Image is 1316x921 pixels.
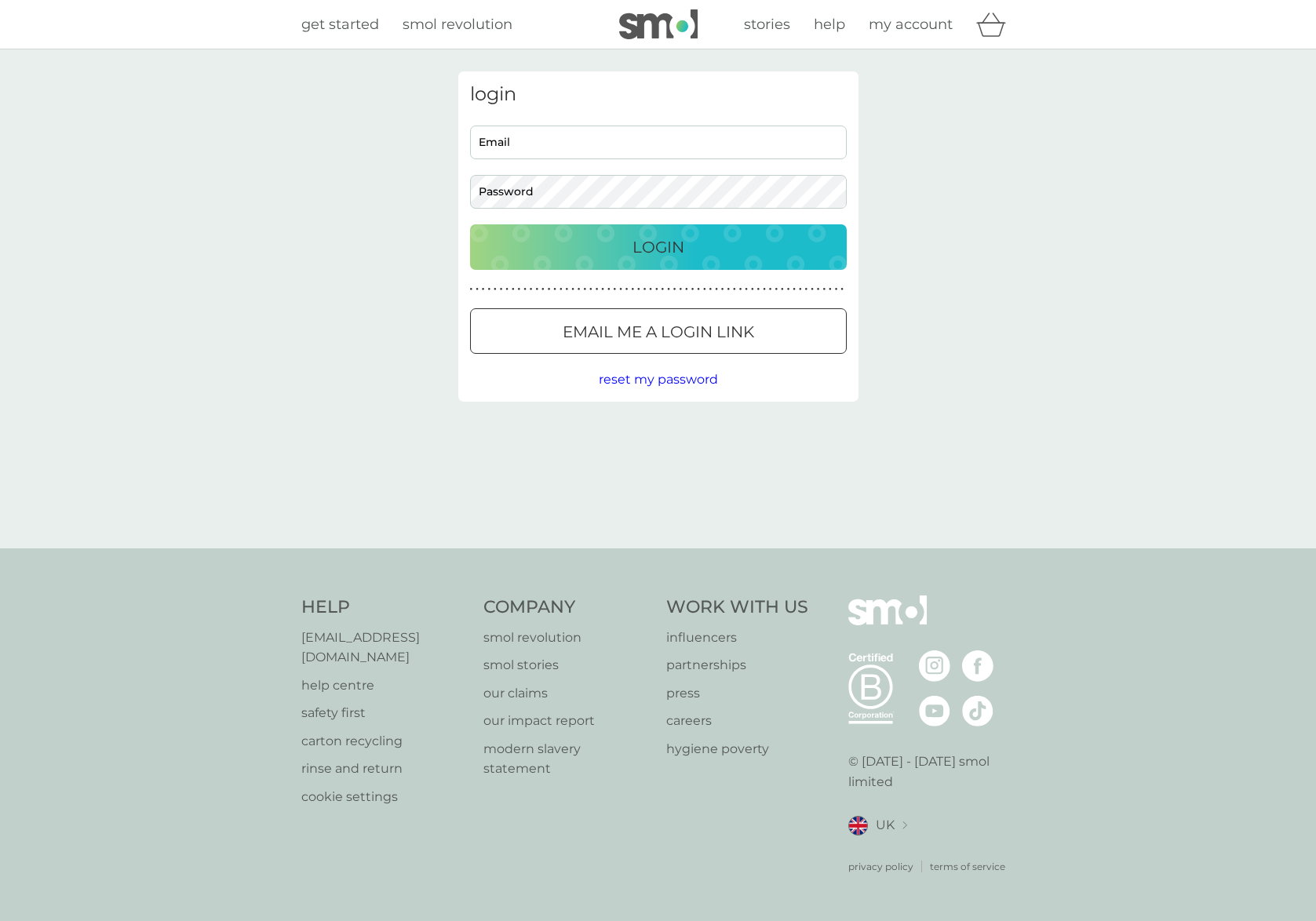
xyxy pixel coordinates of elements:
p: help centre [301,675,468,696]
span: my account [869,16,953,33]
p: ● [667,286,670,293]
p: ● [523,286,527,293]
span: help [814,16,845,33]
img: visit the smol Instagram page [919,650,950,682]
p: ● [476,286,479,293]
a: careers [666,711,808,731]
a: influencers [666,628,808,648]
p: ● [673,286,676,293]
img: visit the smol Facebook page [962,650,993,682]
img: smol [848,595,927,649]
button: Email me a login link [470,308,847,354]
p: cookie settings [301,787,468,807]
h4: Company [483,595,651,620]
p: ● [691,286,694,293]
p: ● [500,286,503,293]
button: reset my password [599,369,718,390]
button: Login [470,224,847,270]
p: ● [583,286,586,293]
p: ● [733,286,736,293]
p: ● [637,286,640,293]
p: ● [535,286,538,293]
p: ● [494,286,497,293]
p: ● [679,286,682,293]
p: ● [727,286,730,293]
span: reset my password [599,372,718,387]
span: UK [876,815,895,835]
p: ● [745,286,748,293]
p: ● [649,286,652,293]
p: ● [487,286,490,293]
a: privacy policy [848,859,913,874]
p: safety first [301,703,468,723]
p: ● [829,286,832,293]
p: ● [518,286,521,293]
a: get started [301,13,379,36]
a: help [814,13,845,36]
p: ● [578,286,581,293]
p: hygiene poverty [666,739,808,759]
p: Login [632,235,684,260]
p: ● [601,286,604,293]
p: ● [799,286,802,293]
p: ● [715,286,718,293]
p: ● [512,286,515,293]
p: ● [822,286,826,293]
p: ● [589,286,592,293]
p: ● [566,286,569,293]
a: [EMAIL_ADDRESS][DOMAIN_NAME] [301,628,468,668]
p: ● [763,286,766,293]
p: ● [805,286,808,293]
a: our impact report [483,711,651,731]
p: ● [571,286,574,293]
a: press [666,683,808,704]
p: ● [482,286,485,293]
div: basket [976,9,1015,40]
a: terms of service [930,859,1005,874]
p: ● [703,286,706,293]
p: ● [560,286,563,293]
p: ● [548,286,551,293]
p: rinse and return [301,759,468,779]
p: ● [607,286,611,293]
img: select a new location [902,821,907,830]
h3: login [470,83,847,106]
a: smol revolution [483,628,651,648]
img: visit the smol Youtube page [919,695,950,726]
p: ● [505,286,509,293]
a: modern slavery statement [483,739,651,779]
p: ● [631,286,634,293]
img: UK flag [848,816,868,835]
p: ● [793,286,796,293]
p: ● [775,286,778,293]
p: ● [619,286,622,293]
p: ● [751,286,754,293]
p: ● [530,286,533,293]
p: ● [787,286,790,293]
p: ● [709,286,713,293]
a: smol revolution [403,13,512,36]
span: smol revolution [403,16,512,33]
p: ● [739,286,742,293]
p: ● [697,286,700,293]
a: our claims [483,683,651,704]
p: ● [840,286,844,293]
p: ● [721,286,724,293]
h4: Help [301,595,468,620]
p: © [DATE] - [DATE] smol limited [848,752,1015,792]
p: partnerships [666,655,808,675]
p: ● [757,286,760,293]
p: ● [541,286,545,293]
p: ● [625,286,629,293]
p: ● [643,286,647,293]
p: ● [781,286,784,293]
